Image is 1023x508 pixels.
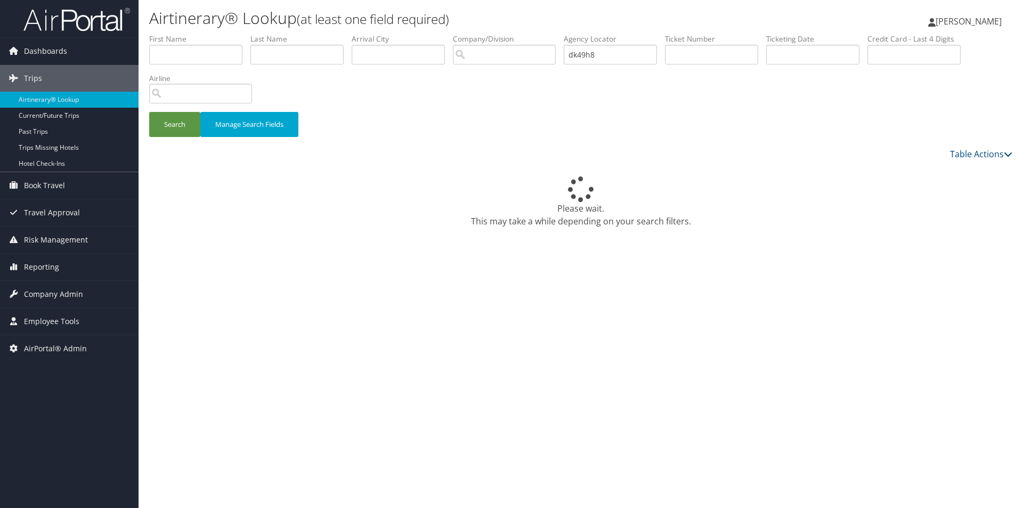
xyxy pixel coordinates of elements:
span: Dashboards [24,38,67,64]
span: Risk Management [24,227,88,253]
label: Arrival City [352,34,453,44]
label: Ticket Number [665,34,766,44]
a: Table Actions [950,148,1012,160]
span: [PERSON_NAME] [936,15,1002,27]
label: Last Name [250,34,352,44]
span: Book Travel [24,172,65,199]
label: Company/Division [453,34,564,44]
span: Reporting [24,254,59,280]
div: Please wait. This may take a while depending on your search filters. [149,176,1012,228]
span: Travel Approval [24,199,80,226]
span: Trips [24,65,42,92]
label: Ticketing Date [766,34,867,44]
span: AirPortal® Admin [24,335,87,362]
label: Airline [149,73,260,84]
a: [PERSON_NAME] [928,5,1012,37]
h1: Airtinerary® Lookup [149,7,725,29]
span: Company Admin [24,281,83,308]
button: Search [149,112,200,137]
label: Credit Card - Last 4 Digits [867,34,969,44]
label: Agency Locator [564,34,665,44]
small: (at least one field required) [297,10,449,28]
img: airportal-logo.png [23,7,130,32]
button: Manage Search Fields [200,112,298,137]
label: First Name [149,34,250,44]
span: Employee Tools [24,308,79,335]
